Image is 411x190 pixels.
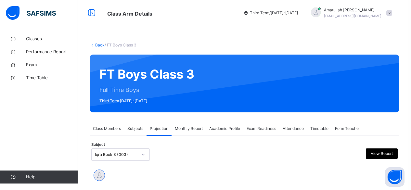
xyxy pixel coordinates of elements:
span: Class Members [93,126,121,132]
div: Iqra Book 3 (003) [95,152,138,158]
span: Performance Report [26,49,78,55]
span: Projection [150,126,168,132]
span: Subject [91,142,105,147]
span: Form Teacher [335,126,360,132]
span: Time Table [26,75,78,81]
span: Help [26,174,78,180]
span: Classes [26,36,78,42]
span: Class Arm Details [107,10,152,17]
span: Academic Profile [209,126,240,132]
a: Back [95,43,105,47]
img: safsims [6,6,56,20]
button: Open asap [385,167,405,187]
span: Attendance [283,126,304,132]
div: AmatullahAhmed [304,7,395,19]
span: View Report [371,151,393,157]
span: / FT Boys Class 3 [105,43,136,47]
span: Exam [26,62,78,68]
span: Exam Readiness [247,126,276,132]
span: Monthly Report [175,126,203,132]
span: [EMAIL_ADDRESS][DOMAIN_NAME] [324,14,381,18]
span: Subjects [127,126,143,132]
span: Amatullah [PERSON_NAME] [324,7,381,13]
span: session/term information [243,10,298,16]
span: Timetable [310,126,328,132]
span: Third Term [DATE]-[DATE] [99,98,194,104]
